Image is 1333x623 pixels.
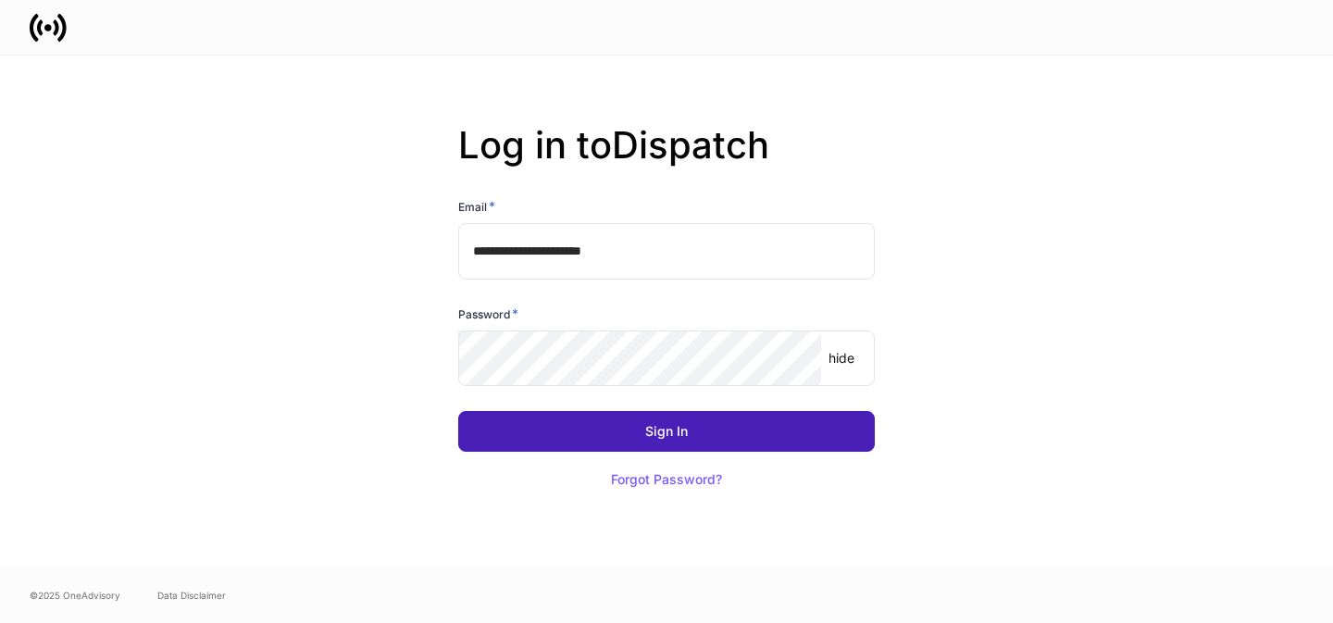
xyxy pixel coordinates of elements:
[30,588,120,603] span: © 2025 OneAdvisory
[458,305,518,323] h6: Password
[645,425,688,438] div: Sign In
[458,123,875,197] h2: Log in to Dispatch
[588,459,745,500] button: Forgot Password?
[611,473,722,486] div: Forgot Password?
[458,411,875,452] button: Sign In
[458,197,495,216] h6: Email
[828,349,854,368] p: hide
[157,588,226,603] a: Data Disclaimer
